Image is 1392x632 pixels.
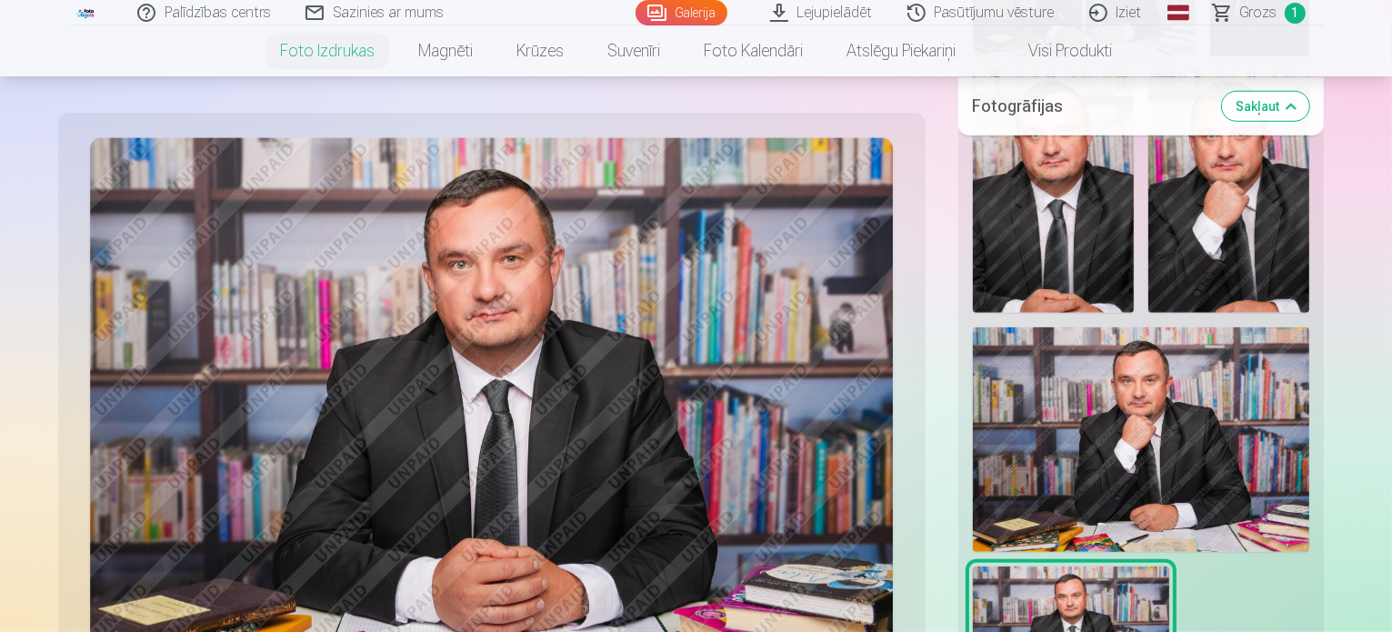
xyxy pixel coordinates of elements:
span: Grozs [1240,2,1277,24]
a: Foto kalendāri [682,25,825,76]
span: 1 [1285,3,1306,24]
a: Visi produkti [977,25,1134,76]
button: Sakļaut [1222,91,1309,120]
a: Atslēgu piekariņi [825,25,977,76]
img: /fa1 [76,7,96,18]
a: Krūzes [495,25,586,76]
h5: Fotogrāfijas [973,93,1207,118]
a: Magnēti [396,25,495,76]
a: Suvenīri [586,25,682,76]
a: Foto izdrukas [258,25,396,76]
